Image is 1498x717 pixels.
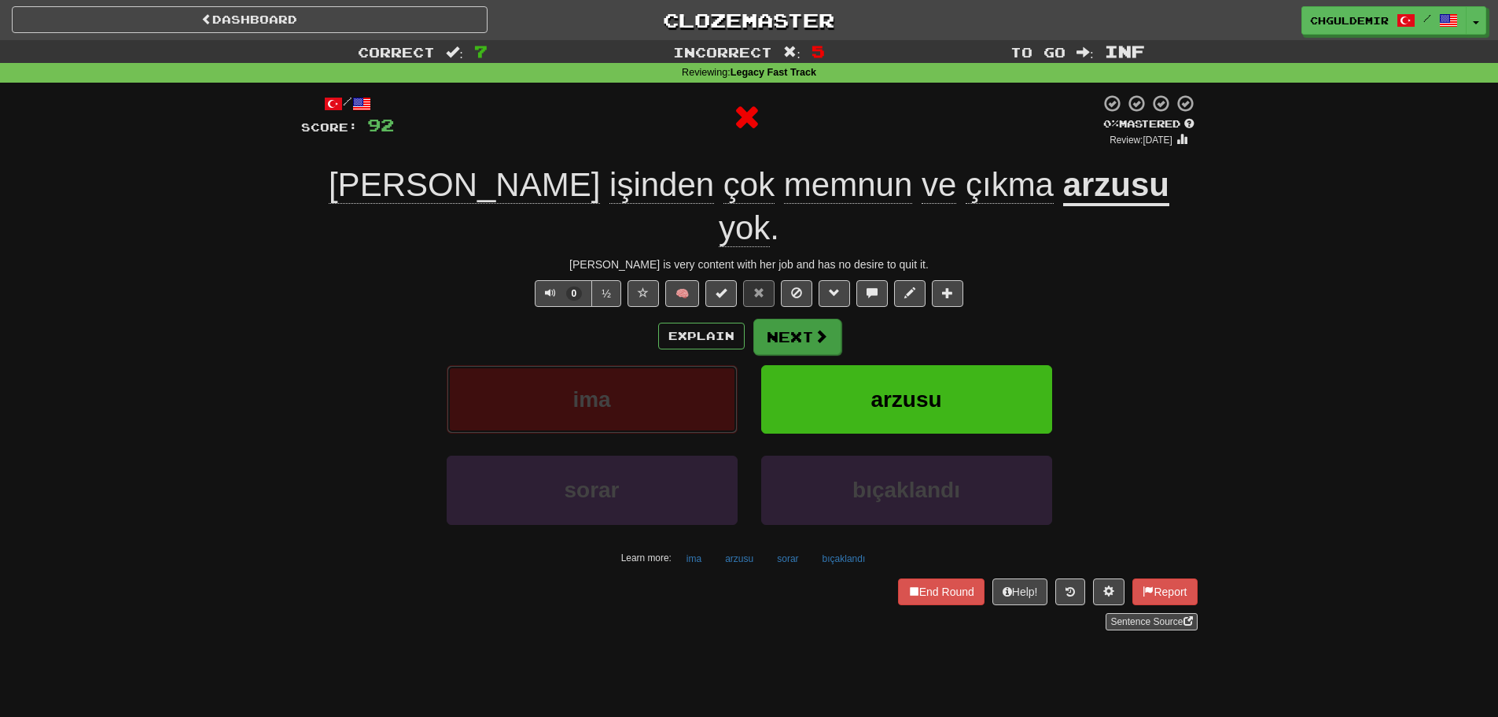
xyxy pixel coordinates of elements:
button: Next [753,319,841,355]
button: Grammar (alt+g) [819,280,850,307]
span: [PERSON_NAME] [329,166,600,204]
span: ima [572,387,610,412]
span: 5 [812,42,825,61]
button: ½ [591,280,621,307]
button: Help! [992,578,1048,605]
span: memnun [784,166,912,204]
span: 7 [474,42,488,61]
span: 92 [367,115,394,135]
div: / [301,94,394,113]
span: . [719,209,779,247]
button: ima [447,365,738,434]
span: To go [1010,44,1066,60]
button: Discuss sentence (alt+u) [856,280,888,307]
span: / [1423,13,1431,24]
span: chguldemir [1310,13,1389,28]
span: çok [723,166,775,204]
button: sorar [768,547,807,571]
strong: Legacy Fast Track [731,67,816,78]
button: arzusu [716,547,762,571]
button: arzusu [761,365,1052,434]
button: Ignore sentence (alt+i) [781,280,812,307]
span: sorar [564,478,619,502]
span: yok [719,209,770,247]
button: Reset to 0% Mastered (alt+r) [743,280,775,307]
button: bıçaklandı [814,547,874,571]
button: Favorite sentence (alt+f) [628,280,659,307]
button: Add to collection (alt+a) [932,280,963,307]
button: ima [678,547,710,571]
a: Clozemaster [511,6,987,34]
u: arzusu [1063,166,1169,206]
div: [PERSON_NAME] is very content with her job and has no desire to quit it. [301,257,1198,272]
button: bıçaklandı [761,456,1052,524]
span: işinden [609,166,714,204]
a: Sentence Source [1106,613,1197,630]
span: Inf [1105,42,1145,61]
button: 🧠 [665,280,699,307]
a: Dashboard [12,6,488,33]
span: : [446,46,463,59]
span: arzusu [870,387,941,412]
span: : [1077,46,1094,59]
button: End Round [898,578,985,605]
span: Incorrect [673,44,772,60]
button: Explain [658,323,745,349]
span: bıçaklandı [852,478,960,502]
a: chguldemir / [1301,6,1467,35]
span: 0 [566,286,583,301]
span: Score: [301,120,358,134]
button: Set this sentence to 100% Mastered (alt+m) [705,280,737,307]
span: 0 % [1103,117,1119,130]
span: çıkma [966,166,1054,204]
small: Learn more: [621,553,672,564]
button: 0 [535,280,592,307]
span: : [783,46,801,59]
div: Text-to-speech controls [532,280,621,307]
span: Correct [358,44,435,60]
button: sorar [447,456,738,524]
div: Mastered [1100,117,1198,131]
span: ve [922,166,956,204]
small: Review: [DATE] [1110,135,1172,146]
button: Edit sentence (alt+d) [894,280,926,307]
button: Round history (alt+y) [1055,578,1085,605]
button: Report [1132,578,1197,605]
